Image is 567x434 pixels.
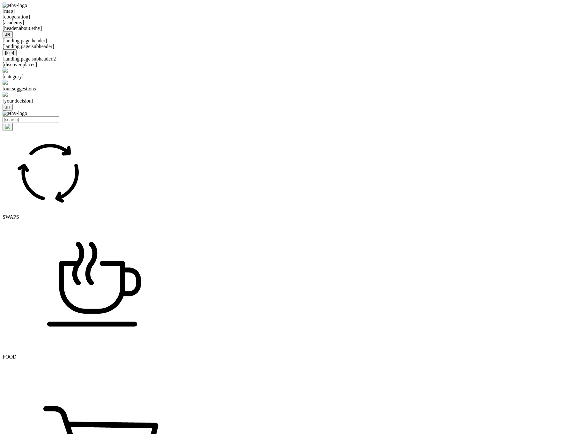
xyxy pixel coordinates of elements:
button: JR [3,104,13,110]
div: [cooperation] [3,14,564,20]
span: [landing.page.header] [3,38,47,43]
div: [header.about.ethy] [3,25,564,31]
div: [landing.page.subheader] [3,44,564,49]
input: Search [3,116,59,123]
button: JR [3,31,13,38]
img: icon-image [3,131,98,213]
img: vision.svg [3,68,8,73]
img: ethy-logo [3,3,27,8]
div: [your.decision] [3,98,564,104]
div: [our.suggestions] [3,86,564,92]
button: [join] [3,49,17,56]
div: [map] [3,8,564,14]
img: icon-image [3,220,185,353]
div: FOOD [3,354,564,360]
img: ethy-logo [3,110,27,116]
img: precision-big.png [3,92,8,97]
span: [discover.places] [3,62,37,67]
div: [academy] [3,20,564,25]
img: monitor.svg [3,80,8,85]
span: [landing.page.subheader.2] [3,56,58,61]
div: SWAPS [3,214,564,220]
img: search.svg [5,124,10,129]
div: [category] [3,74,564,80]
